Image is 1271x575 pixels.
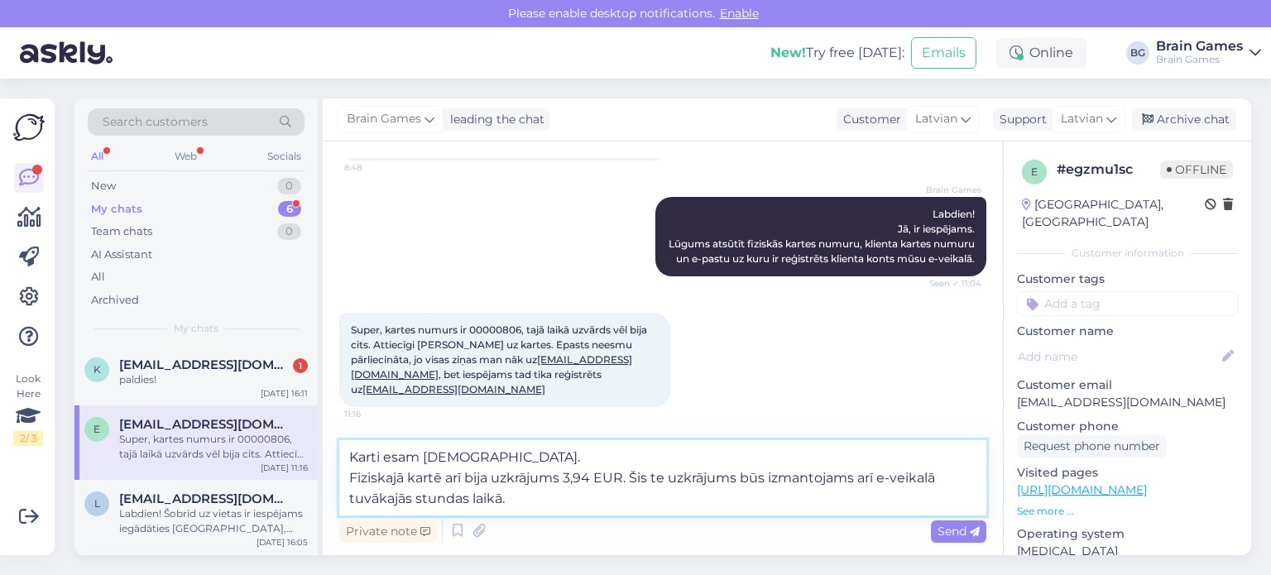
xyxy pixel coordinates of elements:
[347,110,421,128] span: Brain Games
[1017,376,1238,394] p: Customer email
[91,292,139,309] div: Archived
[277,223,301,240] div: 0
[261,387,308,400] div: [DATE] 16:11
[13,431,43,446] div: 2 / 3
[264,146,305,167] div: Socials
[293,358,308,373] div: 1
[938,524,980,539] span: Send
[88,146,107,167] div: All
[919,277,981,290] span: Seen ✓ 11:04
[91,223,152,240] div: Team chats
[344,161,406,174] span: 8:48
[996,38,1086,68] div: Online
[277,178,301,194] div: 0
[13,371,43,446] div: Look Here
[351,323,650,395] span: Super, kartes numurs ir 00000806, tajā laikā uzvārds vēl bija cits. Attiecīgi [PERSON_NAME] uz ka...
[1017,291,1238,316] input: Add a tag
[919,184,981,196] span: Brain Games
[261,462,308,474] div: [DATE] 11:16
[1022,196,1205,231] div: [GEOGRAPHIC_DATA], [GEOGRAPHIC_DATA]
[1156,53,1243,66] div: Brain Games
[444,111,544,128] div: leading the chat
[770,43,904,63] div: Try free [DATE]:
[257,536,308,549] div: [DATE] 16:05
[1017,271,1238,288] p: Customer tags
[91,247,152,263] div: AI Assistant
[1017,246,1238,261] div: Customer information
[119,432,308,462] div: Super, kartes numurs ir 00000806, tajā laikā uzvārds vēl bija cits. Attiecīgi [PERSON_NAME] uz ka...
[911,37,976,69] button: Emails
[770,45,806,60] b: New!
[1017,464,1238,482] p: Visited pages
[1132,108,1236,131] div: Archive chat
[1057,160,1160,180] div: # egzmu1sc
[1017,504,1238,519] p: See more ...
[1017,323,1238,340] p: Customer name
[1017,543,1238,560] p: [MEDICAL_DATA]
[1017,435,1167,458] div: Request phone number
[1017,418,1238,435] p: Customer phone
[278,201,301,218] div: 6
[174,321,218,336] span: My chats
[1017,394,1238,411] p: [EMAIL_ADDRESS][DOMAIN_NAME]
[94,423,100,435] span: e
[13,112,45,143] img: Askly Logo
[119,417,291,432] span: elinagravelsina@gmail.com
[1156,40,1243,53] div: Brain Games
[171,146,200,167] div: Web
[1156,40,1261,66] a: Brain GamesBrain Games
[715,6,764,21] span: Enable
[1126,41,1149,65] div: BG
[1018,347,1219,366] input: Add name
[915,110,957,128] span: Latvian
[91,201,142,218] div: My chats
[1017,525,1238,543] p: Operating system
[339,520,437,543] div: Private note
[119,357,291,372] span: kristapsup18@gmail.com
[119,506,308,536] div: Labdien! Šobrīd uz vietas ir iespējams iegādāties [GEOGRAPHIC_DATA], Olimpia un Rīga Plaza veikalos.
[119,491,291,506] span: liepina.dita@gmail.com
[119,372,308,387] div: paldies!
[1160,161,1233,179] span: Offline
[1017,482,1147,497] a: [URL][DOMAIN_NAME]
[103,113,208,131] span: Search customers
[91,269,105,285] div: All
[344,408,406,420] span: 11:16
[837,111,901,128] div: Customer
[91,178,116,194] div: New
[993,111,1047,128] div: Support
[1031,165,1038,178] span: e
[94,363,101,376] span: k
[339,440,986,515] textarea: Karti esam [DEMOGRAPHIC_DATA]. Fiziskajā kartē arī bija uzkrājums 3,94 EUR. Šis te uzkrājums būs ...
[94,497,100,510] span: l
[1061,110,1103,128] span: Latvian
[362,383,545,395] a: [EMAIL_ADDRESS][DOMAIN_NAME]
